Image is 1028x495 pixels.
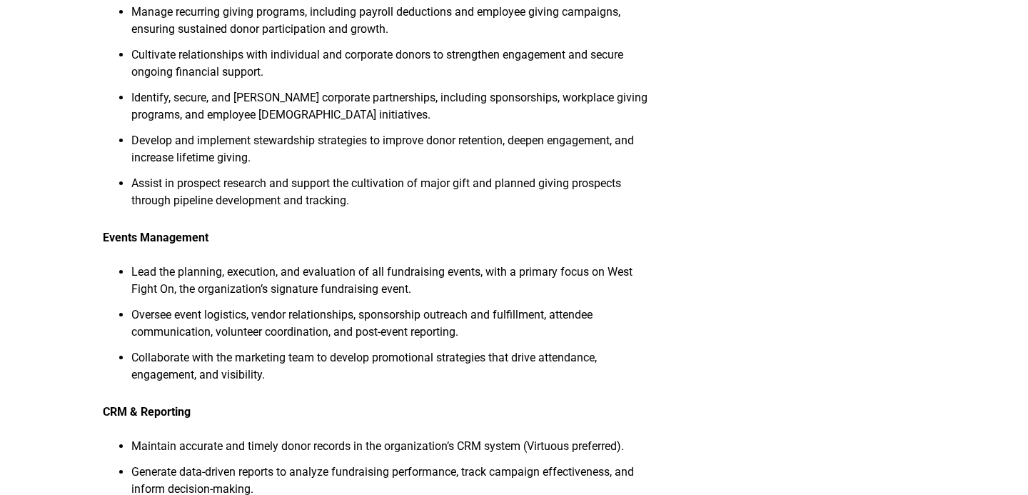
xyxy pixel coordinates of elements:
li: Manage recurring giving programs, including payroll deductions and employee giving campaigns, ens... [131,4,660,46]
li: Maintain accurate and timely donor records in the organization’s CRM system (Virtuous preferred). [131,438,660,464]
li: Oversee event logistics, vendor relationships, sponsorship outreach and fulfillment, attendee com... [131,306,660,349]
li: Assist in prospect research and support the cultivation of major gift and planned giving prospect... [131,175,660,218]
li: Develop and implement stewardship strategies to improve donor retention, deepen engagement, and i... [131,132,660,175]
li: Identify, secure, and [PERSON_NAME] corporate partnerships, including sponsorships, workplace giv... [131,89,660,132]
li: Cultivate relationships with individual and corporate donors to strengthen engagement and secure ... [131,46,660,89]
strong: Events Management [103,231,208,244]
strong: CRM & Reporting [103,405,191,419]
li: Lead the planning, execution, and evaluation of all fundraising events, with a primary focus on W... [131,264,660,306]
li: Collaborate with the marketing team to develop promotional strategies that drive attendance, enga... [131,349,660,392]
